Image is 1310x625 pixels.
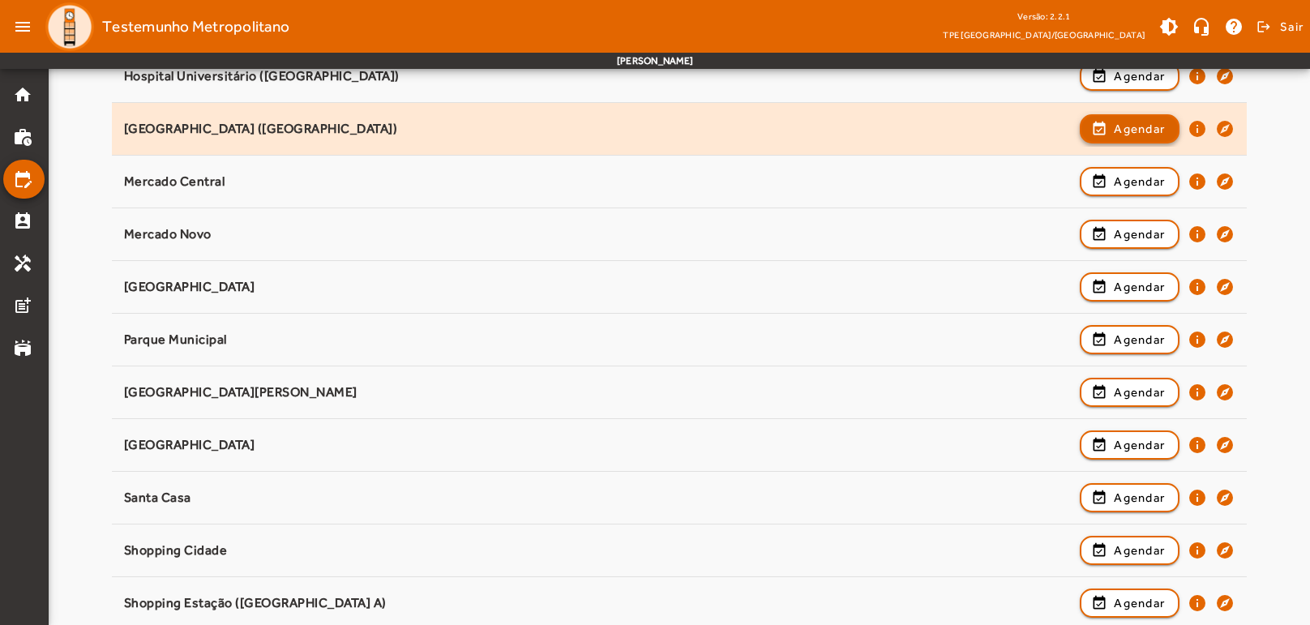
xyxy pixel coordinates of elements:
[13,212,32,231] mat-icon: perm_contact_calendar
[1080,325,1179,354] button: Agendar
[1215,172,1235,191] mat-icon: explore
[1114,435,1165,455] span: Agendar
[1114,66,1165,86] span: Agendar
[1188,541,1207,560] mat-icon: info
[124,226,1072,243] div: Mercado Novo
[1188,435,1207,455] mat-icon: info
[45,2,94,51] img: Logo TPE
[124,279,1072,296] div: [GEOGRAPHIC_DATA]
[1080,220,1179,249] button: Agendar
[1114,488,1165,507] span: Agendar
[1114,172,1165,191] span: Agendar
[1188,488,1207,507] mat-icon: info
[1188,66,1207,86] mat-icon: info
[1080,483,1179,512] button: Agendar
[1215,435,1235,455] mat-icon: explore
[1215,225,1235,244] mat-icon: explore
[1080,378,1179,407] button: Agendar
[1215,593,1235,613] mat-icon: explore
[1188,330,1207,349] mat-icon: info
[124,437,1072,454] div: [GEOGRAPHIC_DATA]
[124,68,1072,85] div: Hospital Universitário ([GEOGRAPHIC_DATA])
[1080,62,1179,91] button: Agendar
[1215,119,1235,139] mat-icon: explore
[1188,593,1207,613] mat-icon: info
[1114,119,1165,139] span: Agendar
[124,595,1072,612] div: Shopping Estação ([GEOGRAPHIC_DATA] A)
[1080,167,1179,196] button: Agendar
[124,173,1072,190] div: Mercado Central
[1114,225,1165,244] span: Agendar
[124,384,1072,401] div: [GEOGRAPHIC_DATA][PERSON_NAME]
[1114,541,1165,560] span: Agendar
[1080,272,1179,302] button: Agendar
[1188,172,1207,191] mat-icon: info
[1215,383,1235,402] mat-icon: explore
[6,11,39,43] mat-icon: menu
[1188,225,1207,244] mat-icon: info
[943,27,1145,43] span: TPE [GEOGRAPHIC_DATA]/[GEOGRAPHIC_DATA]
[124,542,1072,559] div: Shopping Cidade
[943,6,1145,27] div: Versão: 2.2.1
[1114,277,1165,297] span: Agendar
[1215,330,1235,349] mat-icon: explore
[124,121,1072,138] div: [GEOGRAPHIC_DATA] ([GEOGRAPHIC_DATA])
[13,338,32,357] mat-icon: stadium
[1215,277,1235,297] mat-icon: explore
[1188,119,1207,139] mat-icon: info
[1188,383,1207,402] mat-icon: info
[1215,66,1235,86] mat-icon: explore
[13,169,32,189] mat-icon: edit_calendar
[124,490,1072,507] div: Santa Casa
[1080,430,1179,460] button: Agendar
[1114,330,1165,349] span: Agendar
[1215,541,1235,560] mat-icon: explore
[1080,114,1179,143] button: Agendar
[1280,14,1304,40] span: Sair
[13,296,32,315] mat-icon: post_add
[13,85,32,105] mat-icon: home
[13,254,32,273] mat-icon: handyman
[1080,536,1179,565] button: Agendar
[1114,383,1165,402] span: Agendar
[1114,593,1165,613] span: Agendar
[1254,15,1304,39] button: Sair
[1080,589,1179,618] button: Agendar
[1215,488,1235,507] mat-icon: explore
[124,332,1072,349] div: Parque Municipal
[1188,277,1207,297] mat-icon: info
[102,14,289,40] span: Testemunho Metropolitano
[39,2,289,51] a: Testemunho Metropolitano
[13,127,32,147] mat-icon: work_history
